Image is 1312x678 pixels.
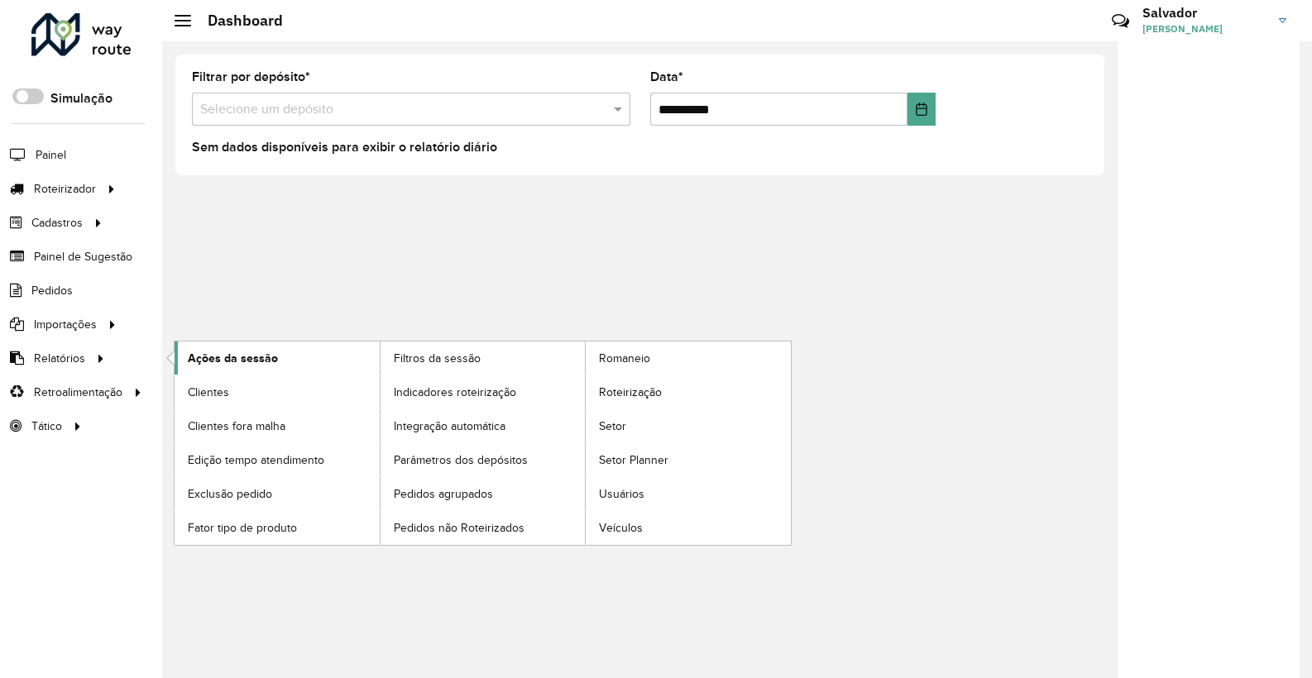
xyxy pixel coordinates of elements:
a: Pedidos agrupados [381,477,586,510]
span: Usuários [599,485,644,503]
a: Clientes fora malha [175,409,380,442]
span: Pedidos agrupados [394,485,493,503]
a: Exclusão pedido [175,477,380,510]
span: Setor [599,418,626,435]
span: Roteirizador [34,180,96,198]
span: Painel de Sugestão [34,248,132,265]
span: Relatórios [34,350,85,367]
a: Roteirização [586,375,791,408]
a: Veículos [586,511,791,544]
span: Importações [34,316,97,333]
span: Roteirização [599,384,662,401]
span: Ações da sessão [188,350,278,367]
span: Setor Planner [599,451,668,469]
span: [PERSON_NAME] [1142,21,1267,36]
a: Indicadores roteirização [381,375,586,408]
span: Indicadores roteirização [394,384,516,401]
span: Pedidos não Roteirizados [394,519,524,537]
a: Romaneio [586,341,791,375]
a: Integração automática [381,409,586,442]
label: Sem dados disponíveis para exibir o relatório diário [192,137,497,157]
span: Clientes fora malha [188,418,285,435]
a: Parâmetros dos depósitos [381,443,586,476]
span: Parâmetros dos depósitos [394,451,528,469]
a: Edição tempo atendimento [175,443,380,476]
a: Ações da sessão [175,341,380,375]
span: Romaneio [599,350,650,367]
span: Pedidos [31,282,73,299]
label: Simulação [50,88,113,108]
label: Filtrar por depósito [192,67,310,87]
a: Pedidos não Roteirizados [381,511,586,544]
button: Choose Date [907,93,936,126]
a: Clientes [175,375,380,408]
a: Contato Rápido [1103,3,1138,39]
h2: Dashboard [191,12,283,30]
a: Filtros da sessão [381,341,586,375]
span: Integração automática [394,418,505,435]
span: Cadastros [31,214,83,232]
label: Data [650,67,683,87]
a: Setor Planner [586,443,791,476]
span: Veículos [599,519,643,537]
h3: Salvador [1142,5,1267,21]
span: Filtros da sessão [394,350,481,367]
span: Edição tempo atendimento [188,451,324,469]
a: Fator tipo de produto [175,511,380,544]
a: Usuários [586,477,791,510]
span: Painel [36,146,66,164]
span: Retroalimentação [34,384,122,401]
span: Fator tipo de produto [188,519,297,537]
span: Clientes [188,384,229,401]
span: Exclusão pedido [188,485,272,503]
a: Setor [586,409,791,442]
span: Tático [31,418,62,435]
